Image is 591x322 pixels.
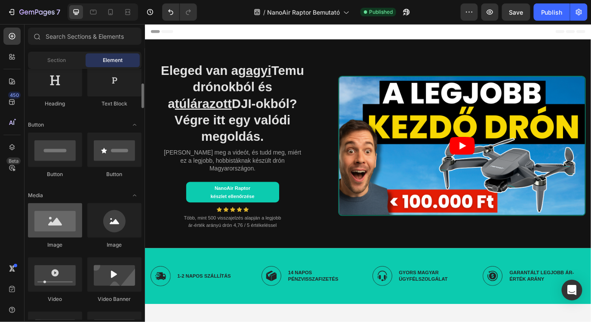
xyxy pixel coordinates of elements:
input: Search Sections & Elements [28,28,142,45]
div: Video Banner [87,295,142,303]
span: Toggle open [128,189,142,202]
span: Element [103,56,123,64]
p: gyors magyar ügyfélszolgálat [294,284,381,299]
div: Heading [28,100,82,108]
p: garantált legjobb ár-érték arány [422,284,509,299]
span: / [263,8,265,17]
div: Beta [6,158,21,164]
span: Button [28,121,44,129]
div: Publish [541,8,563,17]
span: Save [509,9,523,16]
button: Publish [534,3,570,21]
img: gempages_576121453863240223-5c61ac42-b4e9-4263-8d46-d271a3f5711e.svg [391,280,414,303]
img: gempages_576121453863240223-7deb7315-48da-46a5-b234-ce43339e02eb.svg [263,280,286,303]
span: Section [48,56,66,64]
button: Play [352,130,382,151]
p: 7 [56,7,60,17]
button: 7 [3,3,64,21]
button: Save [502,3,530,21]
div: Image [28,241,82,249]
div: Button [28,170,82,178]
div: 450 [8,92,21,99]
div: Open Intercom Messenger [562,280,582,300]
span: NanoAir Raptor Bemutató [267,8,340,17]
p: 1-2 napos szállítás [37,288,99,295]
div: Undo/Redo [162,3,197,21]
span: Media [28,192,43,199]
div: Image [87,241,142,249]
span: Published [369,8,393,16]
div: Video [28,295,82,303]
p: 14 napos pénzvisszafizetés [166,284,253,299]
div: Text Block [87,100,142,108]
img: gempages_576121453863240223-4ef3db68-31ed-4a5e-b08f-9261162dbe75.svg [135,280,158,303]
img: gempages_576121453863240223-4a47cd26-b05a-46e5-9457-aecfbef02805.svg [6,280,30,303]
span: Toggle open [128,118,142,132]
div: Button [87,170,142,178]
